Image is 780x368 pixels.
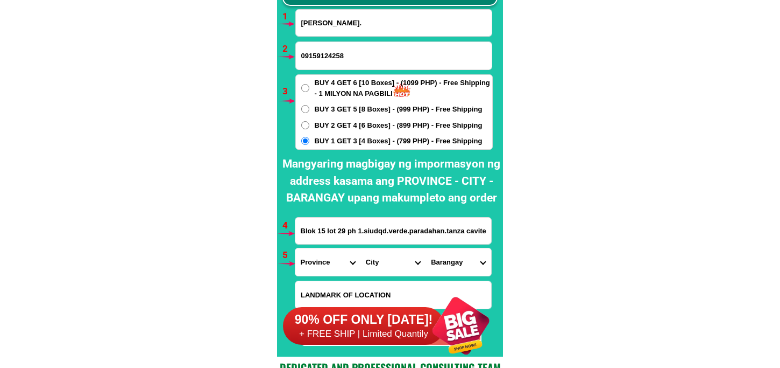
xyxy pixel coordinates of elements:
span: BUY 4 GET 6 [10 Boxes] - (1099 PHP) - Free Shipping - 1 MILYON NA PAGBILI [315,78,492,99]
h6: 1 [282,10,295,24]
h2: Mangyaring magbigay ng impormasyon ng address kasama ang PROVINCE - CITY - BARANGAY upang makumpl... [280,156,503,207]
input: Input LANDMARKOFLOCATION [295,281,491,309]
input: BUY 4 GET 6 [10 Boxes] - (1099 PHP) - Free Shipping - 1 MILYON NA PAGBILI [301,84,309,92]
h6: 4 [282,219,295,233]
h6: 90% OFF ONLY [DATE]! [283,312,444,328]
h6: + FREE SHIP | Limited Quantily [283,328,444,340]
span: BUY 1 GET 3 [4 Boxes] - (799 PHP) - Free Shipping [315,136,483,147]
span: BUY 3 GET 5 [8 Boxes] - (999 PHP) - Free Shipping [315,104,483,115]
h6: 2 [282,42,295,56]
input: BUY 3 GET 5 [8 Boxes] - (999 PHP) - Free Shipping [301,105,309,113]
select: Select commune [426,248,491,276]
select: Select district [360,248,426,276]
h6: 3 [282,85,295,99]
input: Input phone_number [296,42,492,70]
input: BUY 2 GET 4 [6 Boxes] - (899 PHP) - Free Shipping [301,121,309,129]
input: Input address [295,218,491,244]
span: BUY 2 GET 4 [6 Boxes] - (899 PHP) - Free Shipping [315,120,483,131]
input: BUY 1 GET 3 [4 Boxes] - (799 PHP) - Free Shipping [301,137,309,145]
h6: 5 [282,248,295,262]
input: Input full_name [296,10,492,36]
select: Select province [295,248,360,276]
